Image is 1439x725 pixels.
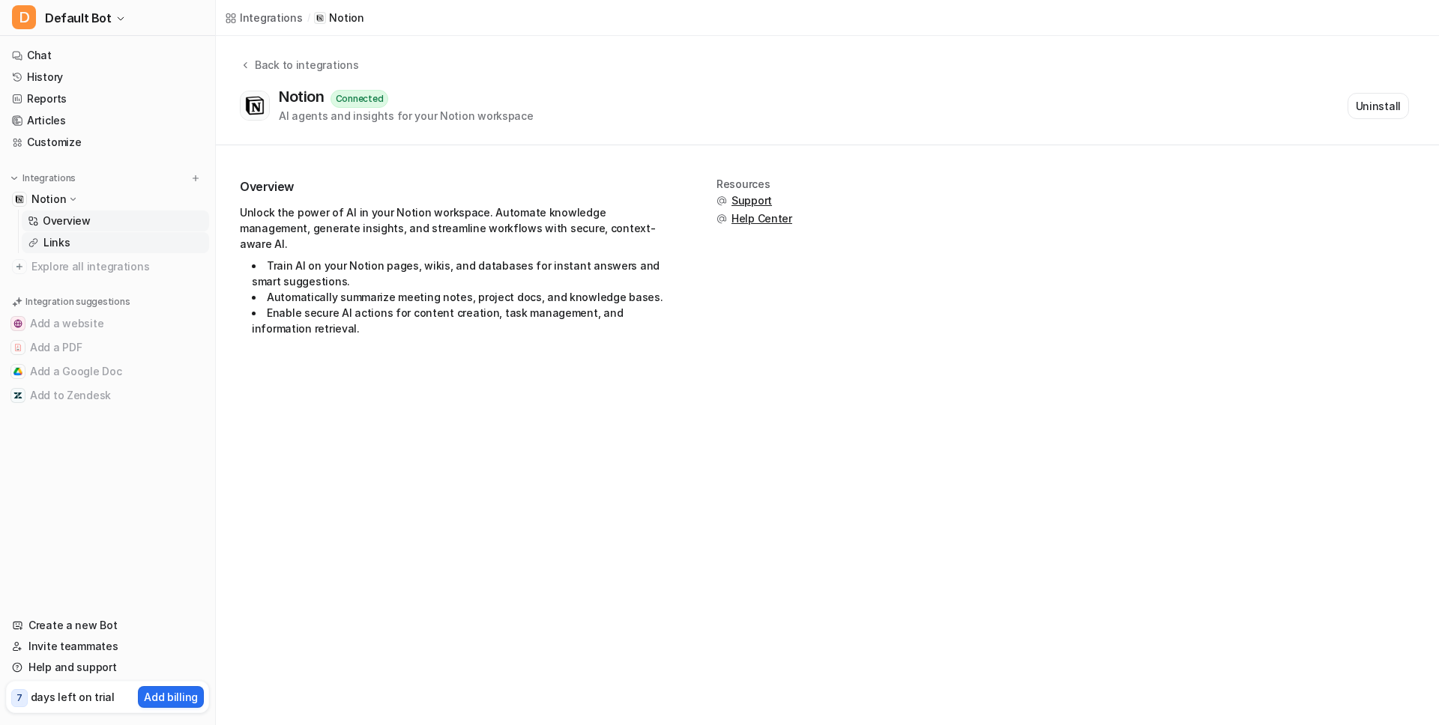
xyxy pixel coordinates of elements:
[43,235,70,250] p: Links
[717,213,727,224] img: support.svg
[13,367,22,376] img: Add a Google Doc
[331,90,389,108] div: Connected
[244,95,265,116] img: Notion
[1348,93,1409,119] button: Uninstall
[6,360,209,383] button: Add a Google DocAdd a Google Doc
[138,686,204,708] button: Add billing
[45,7,112,28] span: Default Bot
[22,210,209,231] a: Overview
[252,289,675,305] li: Automatically summarize meeting notes, project docs, and knowledge bases.
[6,110,209,131] a: Articles
[329,10,363,25] p: Notion
[9,173,19,183] img: expand menu
[13,319,22,328] img: Add a website
[6,336,209,360] button: Add a PDFAdd a PDF
[6,312,209,336] button: Add a websiteAdd a website
[240,57,358,88] button: Back to integrations
[279,88,331,106] div: Notion
[16,691,22,705] p: 7
[6,657,209,678] a: Help and support
[25,295,130,309] p: Integration suggestions
[6,132,209,153] a: Customize
[240,204,675,336] div: Unlock the power of AI in your Notion workspace. Automate knowledge management, generate insights...
[15,195,24,204] img: Notion
[6,67,209,88] a: History
[225,10,303,25] a: Integrations
[13,343,22,352] img: Add a PDF
[717,193,792,208] button: Support
[252,305,675,336] li: Enable secure AI actions for content creation, task management, and information retrieval.
[717,178,792,190] div: Resources
[252,258,675,289] li: Train AI on your Notion pages, wikis, and databases for instant answers and smart suggestions.
[43,213,91,228] p: Overview
[6,383,209,407] button: Add to ZendeskAdd to Zendesk
[31,255,203,279] span: Explore all integrations
[731,193,772,208] span: Support
[316,14,324,22] img: Notion icon
[279,108,534,124] div: AI agents and insights for your Notion workspace
[717,211,792,226] button: Help Center
[12,259,27,274] img: explore all integrations
[22,172,76,184] p: Integrations
[731,211,792,226] span: Help Center
[144,689,198,705] p: Add billing
[6,636,209,657] a: Invite teammates
[6,45,209,66] a: Chat
[307,11,310,25] span: /
[717,195,727,206] img: support.svg
[240,10,303,25] div: Integrations
[6,171,80,186] button: Integrations
[250,57,358,73] div: Back to integrations
[314,10,363,25] a: Notion iconNotion
[31,192,66,207] p: Notion
[12,5,36,29] span: D
[240,178,675,195] h2: Overview
[6,88,209,109] a: Reports
[31,689,115,705] p: days left on trial
[6,256,209,277] a: Explore all integrations
[6,615,209,636] a: Create a new Bot
[13,391,22,400] img: Add to Zendesk
[190,173,201,183] img: menu_add.svg
[22,232,209,253] a: Links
